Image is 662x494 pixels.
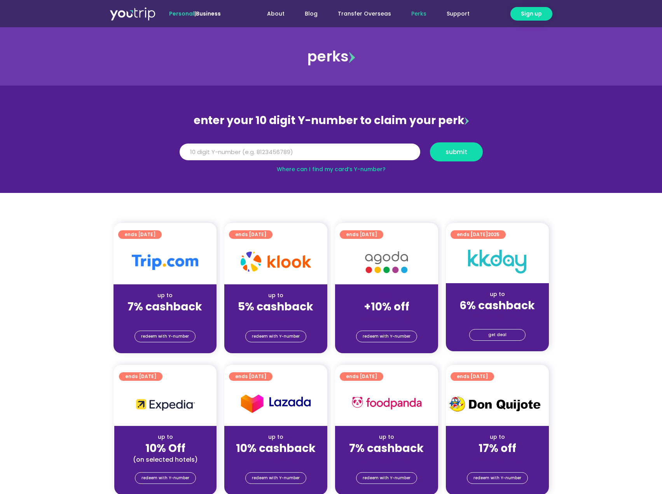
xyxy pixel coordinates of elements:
a: ends [DATE]2025 [451,230,506,239]
span: ends [DATE] [235,230,266,239]
div: (for stays only) [452,455,543,464]
a: redeem with Y-number [245,331,306,342]
div: (for stays only) [231,314,321,322]
div: enter your 10 digit Y-number to claim your perk [176,110,487,131]
div: (for stays only) [341,314,432,322]
a: Transfer Overseas [328,7,401,21]
span: redeem with Y-number [252,473,300,483]
nav: Menu [242,7,480,21]
div: up to [120,291,210,300]
span: redeem with Y-number [363,331,410,342]
span: submit [445,149,467,155]
span: redeem with Y-number [252,331,300,342]
span: up to [379,291,394,299]
div: (for stays only) [452,313,543,321]
strong: 7% cashback [128,299,202,314]
a: Support [437,7,480,21]
strong: 10% Off [145,441,185,456]
strong: 7% cashback [349,441,424,456]
a: redeem with Y-number [245,472,306,484]
a: ends [DATE] [451,372,494,381]
a: ends [DATE] [229,372,272,381]
a: redeem with Y-number [135,472,196,484]
a: ends [DATE] [119,372,162,381]
a: redeem with Y-number [467,472,528,484]
strong: 10% cashback [236,441,316,456]
a: ends [DATE] [229,230,272,239]
strong: 5% cashback [238,299,313,314]
span: | [169,10,221,18]
div: up to [452,433,543,441]
a: redeem with Y-number [134,331,196,342]
button: submit [430,142,483,161]
a: ends [DATE] [340,230,383,239]
span: ends [DATE] [124,230,155,239]
span: redeem with Y-number [473,473,521,483]
a: get deal [469,329,526,341]
span: redeem with Y-number [141,331,189,342]
a: ends [DATE] [118,230,162,239]
div: (for stays only) [341,455,432,464]
span: redeem with Y-number [363,473,410,483]
div: (for stays only) [231,455,321,464]
a: redeem with Y-number [356,472,417,484]
a: Perks [401,7,437,21]
a: Where can I find my card’s Y-number? [277,165,386,173]
div: (for stays only) [120,314,210,322]
a: redeem with Y-number [356,331,417,342]
a: Business [196,10,221,18]
span: ends [DATE] [346,230,377,239]
strong: +10% off [364,299,409,314]
a: Sign up [510,7,552,21]
span: 2025 [488,231,500,238]
a: Blog [295,7,328,21]
span: get deal [488,329,507,340]
span: redeem with Y-number [141,473,189,483]
span: ends [DATE] [125,372,156,381]
form: Y Number [180,142,483,167]
div: up to [341,433,432,441]
input: 10 digit Y-number (e.g. 8123456789) [180,144,420,161]
div: (on selected hotels) [121,455,210,464]
span: ends [DATE] [235,372,266,381]
span: ends [DATE] [346,372,377,381]
strong: 6% cashback [459,298,535,313]
a: About [257,7,295,21]
span: ends [DATE] [457,372,488,381]
strong: 17% off [479,441,516,456]
div: up to [231,291,321,300]
span: ends [DATE] [457,230,500,239]
div: up to [121,433,210,441]
span: Personal [169,10,194,18]
span: Sign up [521,10,542,18]
a: ends [DATE] [340,372,383,381]
div: up to [452,290,543,298]
div: up to [231,433,321,441]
